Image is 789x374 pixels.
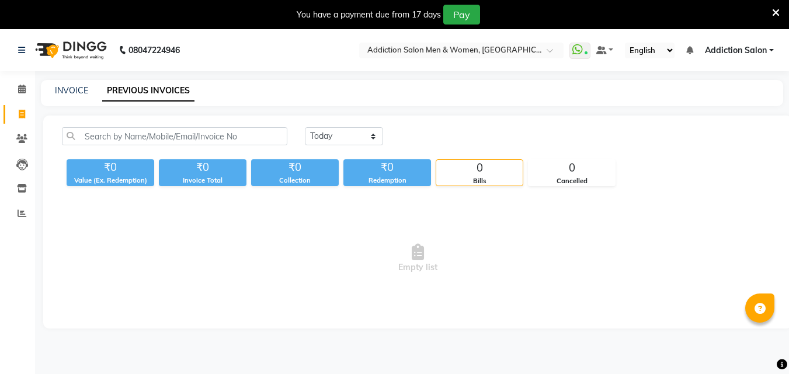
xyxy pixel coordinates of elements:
[705,44,767,57] span: Addiction Salon
[159,176,246,186] div: Invoice Total
[67,176,154,186] div: Value (Ex. Redemption)
[62,200,773,317] span: Empty list
[529,176,615,186] div: Cancelled
[343,176,431,186] div: Redemption
[443,5,480,25] button: Pay
[529,160,615,176] div: 0
[343,159,431,176] div: ₹0
[62,127,287,145] input: Search by Name/Mobile/Email/Invoice No
[30,34,110,67] img: logo
[128,34,180,67] b: 08047224946
[251,176,339,186] div: Collection
[436,176,523,186] div: Bills
[67,159,154,176] div: ₹0
[740,327,777,362] iframe: chat widget
[55,85,88,96] a: INVOICE
[297,9,441,21] div: You have a payment due from 17 days
[436,160,523,176] div: 0
[102,81,194,102] a: PREVIOUS INVOICES
[159,159,246,176] div: ₹0
[251,159,339,176] div: ₹0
